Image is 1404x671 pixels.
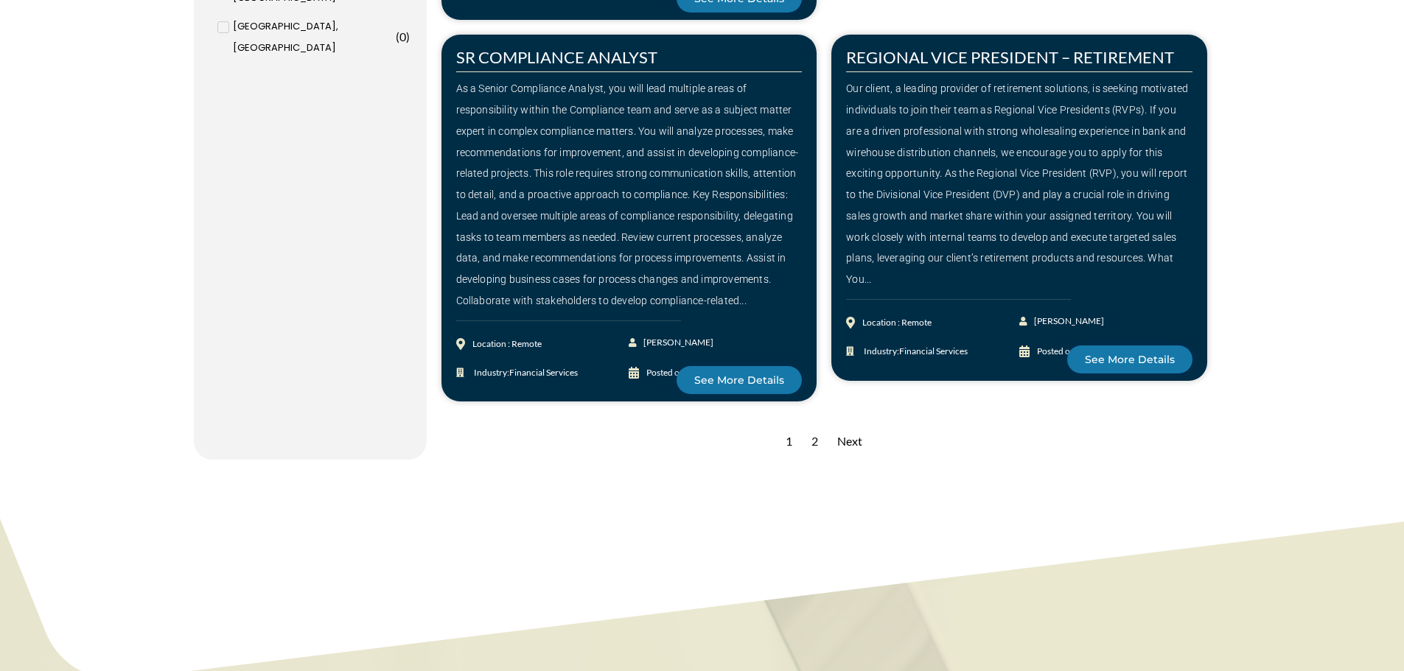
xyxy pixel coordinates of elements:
[677,366,802,394] a: See More Details
[694,375,784,385] span: See More Details
[862,312,932,334] div: Location : Remote
[456,47,657,67] a: SR COMPLIANCE ANALYST
[472,334,542,355] div: Location : Remote
[233,16,392,59] span: [GEOGRAPHIC_DATA], [GEOGRAPHIC_DATA]
[396,29,399,43] span: (
[778,424,800,460] div: 1
[830,424,870,460] div: Next
[846,78,1192,290] div: Our client, a leading provider of retirement solutions, is seeking motivated individuals to join ...
[456,78,803,312] div: As a Senior Compliance Analyst, you will lead multiple areas of responsibility within the Complia...
[1085,354,1175,365] span: See More Details
[846,47,1174,67] a: REGIONAL VICE PRESIDENT – RETIREMENT
[804,424,825,460] div: 2
[1030,311,1104,332] span: [PERSON_NAME]
[1019,311,1106,332] a: [PERSON_NAME]
[629,332,715,354] a: [PERSON_NAME]
[399,29,406,43] span: 0
[640,332,713,354] span: [PERSON_NAME]
[1067,345,1192,373] a: See More Details
[406,29,410,43] span: )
